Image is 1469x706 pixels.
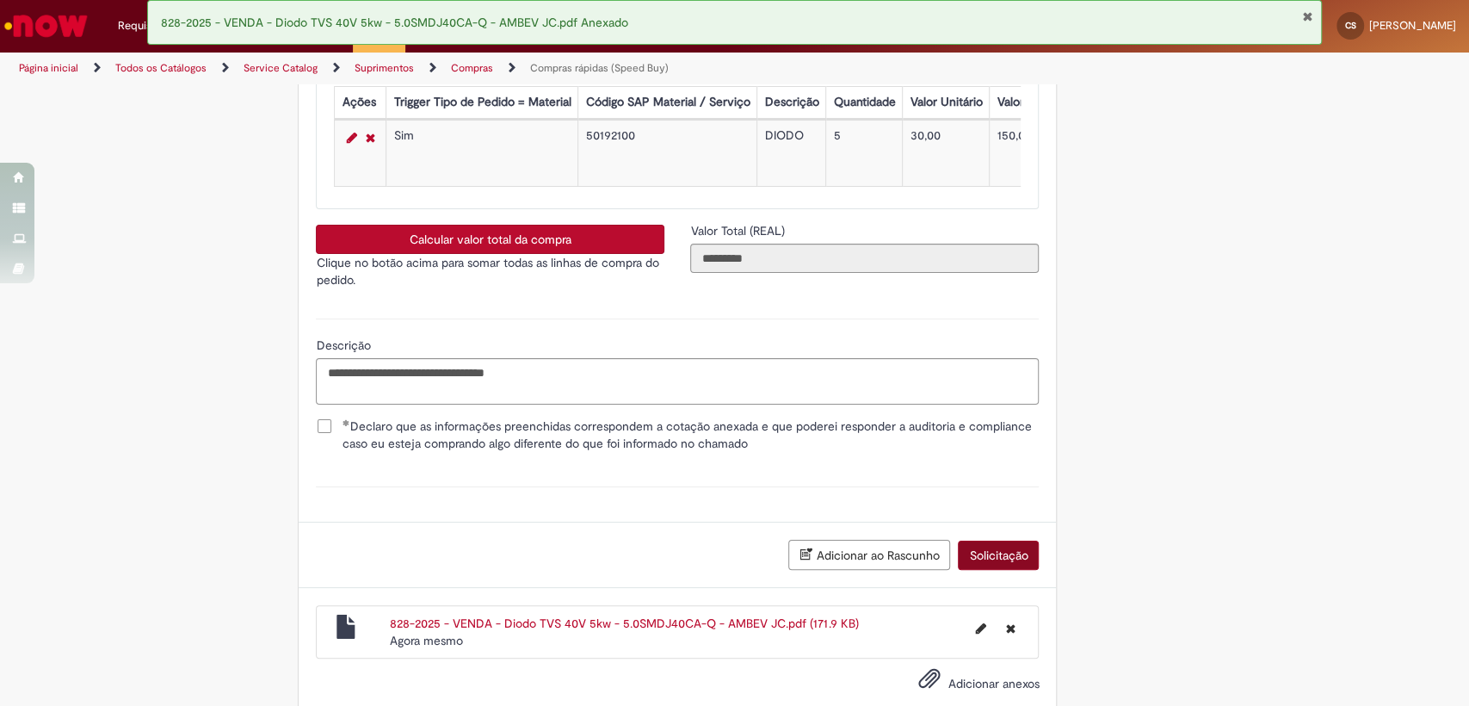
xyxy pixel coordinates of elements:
time: 27/08/2025 13:59:40 [390,633,463,648]
a: Todos os Catálogos [115,61,207,75]
label: Somente leitura - Valor Total (REAL) [690,222,787,239]
th: Valor Total Moeda [990,87,1100,119]
a: Página inicial [19,61,78,75]
a: Suprimentos [355,61,414,75]
td: DIODO [757,121,826,187]
button: Adicionar ao Rascunho [788,540,950,570]
span: Declaro que as informações preenchidas correspondem a cotação anexada e que poderei responder a a... [342,418,1039,452]
img: ServiceNow [2,9,90,43]
input: Valor Total (REAL) [690,244,1039,273]
th: Valor Unitário [903,87,990,119]
td: 5 [826,121,903,187]
button: Adicionar anexos [913,663,944,703]
span: Requisições [118,17,178,34]
button: Fechar Notificação [1301,9,1312,23]
span: Obrigatório Preenchido [342,419,349,426]
button: Calcular valor total da compra [316,225,664,254]
td: 150,00 [990,121,1100,187]
td: Sim [386,121,578,187]
a: Compras [451,61,493,75]
span: Somente leitura - Valor Total (REAL) [690,223,787,238]
span: CS [1345,20,1356,31]
textarea: Descrição [316,358,1039,405]
a: 828-2025 - VENDA - Diodo TVS 40V 5kw - 5.0SMDJ40CA-Q - AMBEV JC.pdf (171.9 KB) [390,616,858,631]
span: [PERSON_NAME] [1369,18,1456,33]
p: Clique no botão acima para somar todas as linhas de compra do pedido. [316,254,664,288]
span: Adicionar anexos [947,676,1039,691]
th: Trigger Tipo de Pedido = Material [386,87,578,119]
button: Solicitação [958,541,1039,570]
a: Remover linha 1 [361,127,379,148]
th: Código SAP Material / Serviço [578,87,757,119]
button: Excluir 828-2025 - VENDA - Diodo TVS 40V 5kw - 5.0SMDJ40CA-Q - AMBEV JC.pdf [995,615,1025,642]
span: 828-2025 - VENDA - Diodo TVS 40V 5kw - 5.0SMDJ40CA-Q - AMBEV JC.pdf Anexado [161,15,628,30]
a: Editar Linha 1 [342,127,361,148]
th: Quantidade [826,87,903,119]
a: Service Catalog [244,61,318,75]
a: Compras rápidas (Speed Buy) [530,61,669,75]
th: Ações [335,87,386,119]
td: 50192100 [578,121,757,187]
button: Editar nome de arquivo 828-2025 - VENDA - Diodo TVS 40V 5kw - 5.0SMDJ40CA-Q - AMBEV JC.pdf [965,615,996,642]
span: Descrição [316,338,373,353]
ul: Trilhas de página [13,53,966,84]
span: Agora mesmo [390,633,463,648]
td: 30,00 [903,121,990,187]
th: Descrição [757,87,826,119]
